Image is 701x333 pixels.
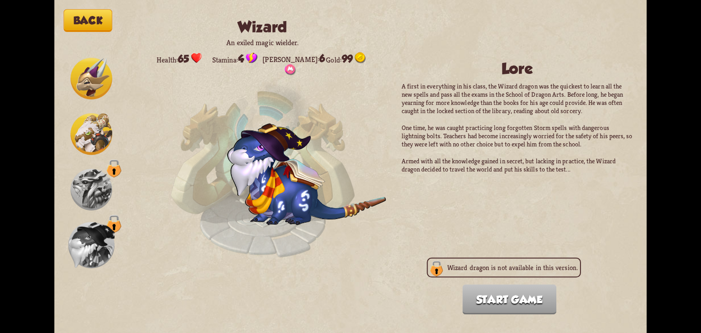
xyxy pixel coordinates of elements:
img: Stamina_Icon.png [246,52,257,63]
img: Chevalier_Dragon_Icon.png [71,58,112,99]
button: Back [63,9,112,32]
span: 65 [178,53,189,65]
img: lock-icon.png [107,160,121,177]
span: Stamina: [207,52,263,77]
span: [PERSON_NAME]: [262,52,318,77]
p: Wizard dragon is not available in this version. [447,263,578,272]
button: Start game [462,285,556,315]
p: A first in everything in his class, the Wizard dragon was the quickest to learn all the new spell... [402,82,633,173]
span: 4 [238,53,244,65]
img: Wizard_Dragon_Icon.png [68,222,115,268]
img: Merchant_Dragon_Icon.png [71,169,112,210]
span: Health: [152,52,207,77]
img: Enchantment_Altar.png [170,77,356,262]
span: Gold: [318,52,374,77]
img: Wizard_Dragon.png [228,123,385,225]
img: ManaPoints.png [285,64,296,75]
h2: Wizard [152,19,374,36]
span: 99 [342,53,353,65]
h2: Lore [402,60,633,78]
img: gold.png [355,52,366,63]
img: Barbarian_Dragon_Icon.png [71,113,112,155]
img: lock-icon.png [107,215,121,233]
img: health.png [191,52,202,63]
img: Wizard_Dragon.png [227,122,386,225]
p: An exiled magic wielder. [152,38,374,47]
